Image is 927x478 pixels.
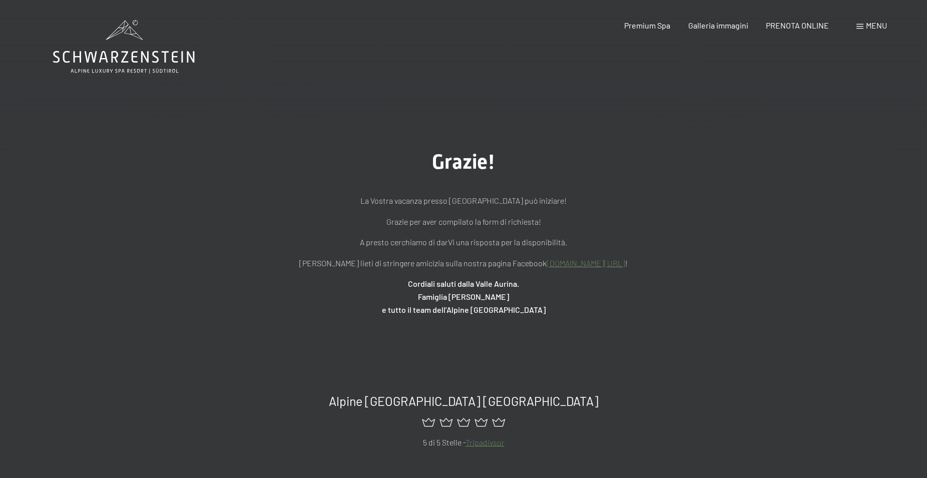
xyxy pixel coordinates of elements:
[547,258,625,268] a: [DOMAIN_NAME][URL]
[688,21,748,30] a: Galleria immagini
[624,21,670,30] a: Premium Spa
[329,393,599,408] span: Alpine [GEOGRAPHIC_DATA] [GEOGRAPHIC_DATA]
[213,257,714,270] p: [PERSON_NAME] lieti di stringere amicizia sulla nostra pagina Facebook !
[866,21,887,30] span: Menu
[432,150,495,174] span: Grazie!
[766,21,829,30] a: PRENOTA ONLINE
[213,236,714,249] p: A presto cerchiamo di darVi una risposta per la disponibilità.
[213,194,714,207] p: La Vostra vacanza presso [GEOGRAPHIC_DATA] può iniziare!
[382,279,546,314] strong: Cordiali saluti dalla Valle Aurina. Famiglia [PERSON_NAME] e tutto il team dell’Alpine [GEOGRAPHI...
[466,437,505,447] a: Tripadivsor
[213,215,714,228] p: Grazie per aver compilato la form di richiesta!
[122,436,805,449] p: 5 di 5 Stelle -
